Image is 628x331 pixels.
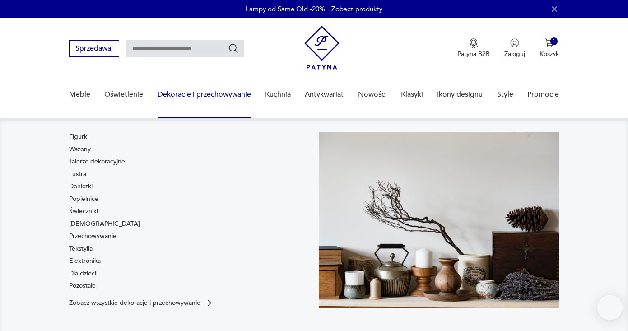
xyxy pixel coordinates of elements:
a: Tekstylia [69,244,93,253]
img: Ikonka użytkownika [510,38,519,47]
img: Patyna - sklep z meblami i dekoracjami vintage [304,26,340,70]
a: [DEMOGRAPHIC_DATA] [69,219,140,228]
button: 1Koszyk [540,38,559,58]
a: Talerze dekoracyjne [69,157,125,166]
a: Wazony [69,145,91,154]
iframe: Smartsupp widget button [597,295,623,320]
a: Dla dzieci [69,269,96,278]
a: Popielnice [69,195,98,204]
button: Szukaj [228,43,239,54]
p: Zobacz wszystkie dekoracje i przechowywanie [69,300,200,306]
div: 1 [550,37,558,45]
a: Meble [69,77,90,112]
a: Doniczki [69,182,93,191]
a: Pozostałe [69,281,96,290]
a: Zobacz wszystkie dekoracje i przechowywanie [69,298,214,308]
img: Ikona medalu [469,38,478,48]
p: Koszyk [540,50,559,58]
a: Lustra [69,170,86,179]
p: Zaloguj [504,50,525,58]
a: Przechowywanie [69,232,116,241]
p: Patyna B2B [457,50,490,58]
a: Ikona medaluPatyna B2B [457,38,490,58]
button: Patyna B2B [457,38,490,58]
a: Dekoracje i przechowywanie [158,77,251,112]
a: Antykwariat [305,77,344,112]
img: cfa44e985ea346226f89ee8969f25989.jpg [319,132,559,308]
a: Klasyki [401,77,423,112]
img: Ikona koszyka [545,38,554,47]
a: Świeczniki [69,207,98,216]
a: Figurki [69,132,88,141]
a: Style [497,77,513,112]
a: Sprzedawaj [69,46,119,52]
a: Oświetlenie [104,77,143,112]
button: Sprzedawaj [69,40,119,57]
button: Zaloguj [504,38,525,58]
a: Zobacz produkty [331,5,382,14]
a: Ikony designu [437,77,483,112]
p: Lampy od Same Old -20%! [246,5,327,14]
a: Kuchnia [265,77,291,112]
a: Promocje [527,77,559,112]
a: Nowości [358,77,387,112]
a: Elektronika [69,256,101,266]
